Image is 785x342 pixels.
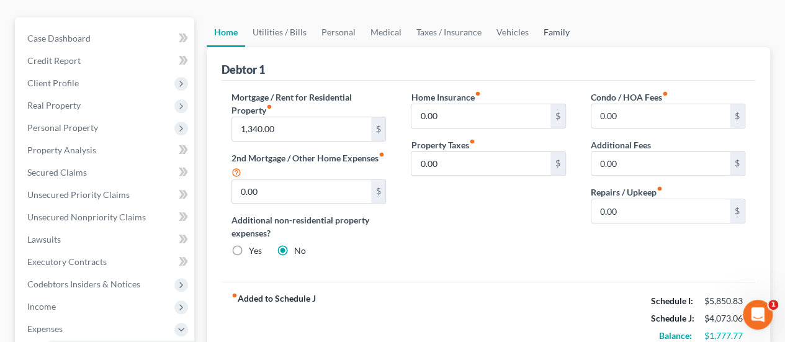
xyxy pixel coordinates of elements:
input: -- [411,152,550,176]
i: fiber_manual_record [266,104,272,110]
a: Unsecured Nonpriority Claims [17,206,194,228]
span: Credit Report [27,55,81,66]
a: Property Analysis [17,139,194,161]
div: $1,777.77 [704,330,745,342]
strong: Balance: [659,330,692,341]
a: Lawsuits [17,228,194,251]
span: Personal Property [27,122,98,133]
i: fiber_manual_record [469,138,475,145]
a: Home [207,17,245,47]
input: -- [232,180,370,204]
label: Additional non-residential property expenses? [231,214,386,240]
span: Real Property [27,100,81,110]
div: $4,073.06 [704,312,745,325]
span: Codebtors Insiders & Notices [27,279,140,289]
div: $ [730,104,745,128]
label: Home Insurance [411,91,480,104]
span: Secured Claims [27,167,87,178]
div: Debtor 1 [222,62,265,77]
input: -- [591,104,730,128]
strong: Schedule J: [651,313,694,323]
span: Executory Contracts [27,256,107,267]
label: Property Taxes [411,138,475,151]
a: Taxes / Insurance [409,17,489,47]
a: Executory Contracts [17,251,194,273]
label: Additional Fees [591,138,651,151]
label: 2nd Mortgage / Other Home Expenses [231,151,386,179]
div: $ [371,180,386,204]
label: Condo / HOA Fees [591,91,668,104]
a: Family [536,17,577,47]
label: Yes [249,245,262,257]
div: $ [371,117,386,141]
input: -- [232,117,370,141]
div: $ [730,152,745,176]
a: Medical [363,17,409,47]
label: Repairs / Upkeep [591,186,663,199]
label: No [294,245,306,257]
input: -- [591,152,730,176]
a: Vehicles [489,17,536,47]
i: fiber_manual_record [474,91,480,97]
a: Unsecured Priority Claims [17,184,194,206]
iframe: Intercom live chat [743,300,773,330]
div: $ [550,152,565,176]
div: $ [550,104,565,128]
strong: Schedule I: [651,295,693,306]
a: Personal [314,17,363,47]
span: 1 [768,300,778,310]
span: Client Profile [27,78,79,88]
label: Mortgage / Rent for Residential Property [231,91,386,117]
i: fiber_manual_record [662,91,668,97]
div: $5,850.83 [704,295,745,307]
span: Case Dashboard [27,33,91,43]
a: Secured Claims [17,161,194,184]
div: $ [730,199,745,223]
span: Property Analysis [27,145,96,155]
span: Lawsuits [27,234,61,245]
a: Utilities / Bills [245,17,314,47]
input: -- [411,104,550,128]
a: Case Dashboard [17,27,194,50]
a: Credit Report [17,50,194,72]
span: Expenses [27,323,63,334]
i: fiber_manual_record [379,151,385,158]
span: Unsecured Priority Claims [27,189,130,200]
i: fiber_manual_record [231,292,238,299]
input: -- [591,199,730,223]
span: Income [27,301,56,312]
span: Unsecured Nonpriority Claims [27,212,146,222]
i: fiber_manual_record [657,186,663,192]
